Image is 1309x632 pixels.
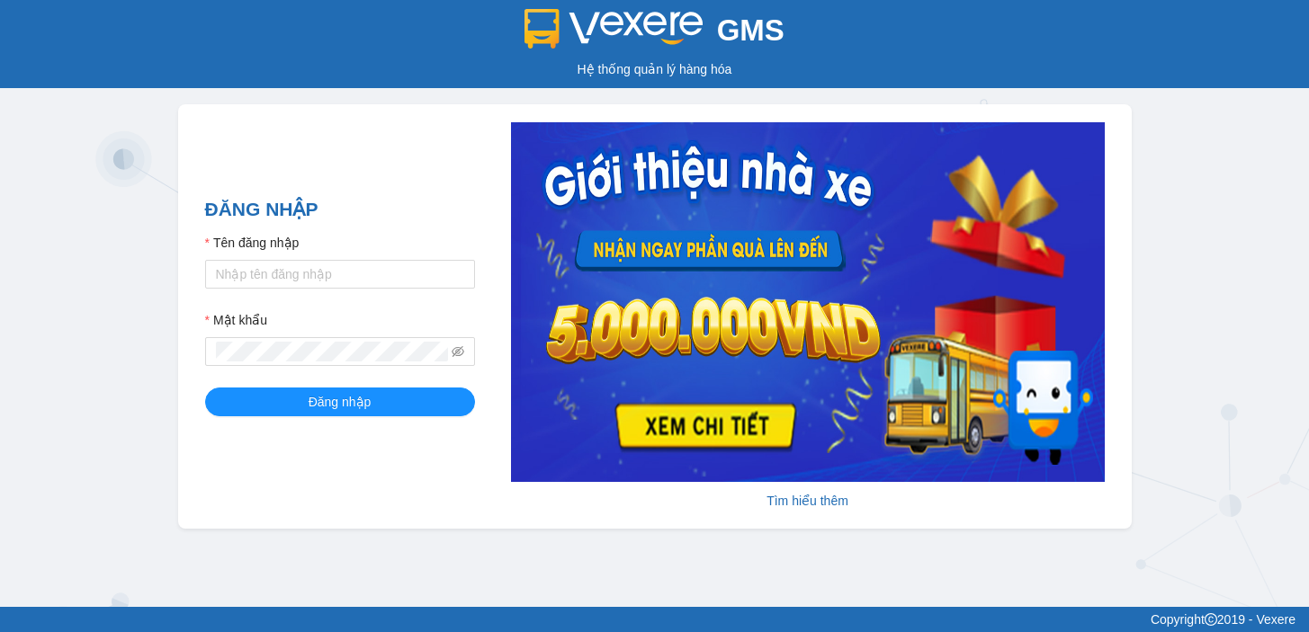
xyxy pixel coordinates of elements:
div: Copyright 2019 - Vexere [13,610,1296,629]
span: eye-invisible [452,345,464,358]
img: banner-0 [511,122,1105,482]
a: GMS [524,27,785,41]
img: logo 2 [524,9,703,49]
label: Tên đăng nhập [205,233,297,253]
input: Tên đăng nhập [205,260,475,289]
span: Đăng nhập [309,392,372,412]
h2: ĐĂNG NHẬP [205,194,475,224]
div: Tìm hiểu thêm [511,491,1105,511]
span: copyright [1207,613,1220,626]
input: Mật khẩu [216,342,448,361]
label: Mật khẩu [205,310,267,330]
button: Đăng nhập [205,387,475,416]
span: GMS [717,13,785,47]
div: Hệ thống quản lý hàng hóa [4,59,1305,79]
